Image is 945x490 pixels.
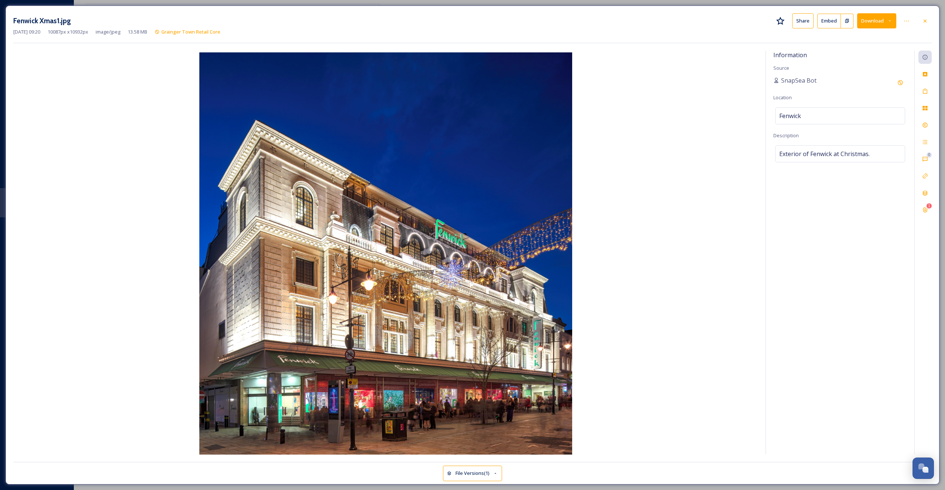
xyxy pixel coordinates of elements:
[927,203,932,208] div: 1
[773,132,799,139] span: Description
[773,94,792,101] span: Location
[817,14,841,28] button: Embed
[128,28,147,35] span: 13.58 MB
[779,111,801,120] span: Fenwick
[792,13,814,28] button: Share
[781,76,817,85] span: SnapSea Bot
[48,28,88,35] span: 10087 px x 10932 px
[779,149,870,158] span: Exterior of Fenwick at Christmas.
[857,13,896,28] button: Download
[96,28,120,35] span: image/jpeg
[161,28,220,35] span: Grainger Town Retail Core
[13,52,758,456] img: Fenwick%20Xmas1.jpg
[13,28,40,35] span: [DATE] 09:20
[13,15,71,26] h3: Fenwick Xmas1.jpg
[913,458,934,479] button: Open Chat
[773,65,789,71] span: Source
[773,51,807,59] span: Information
[927,152,932,158] div: 0
[443,466,502,481] button: File Versions(1)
